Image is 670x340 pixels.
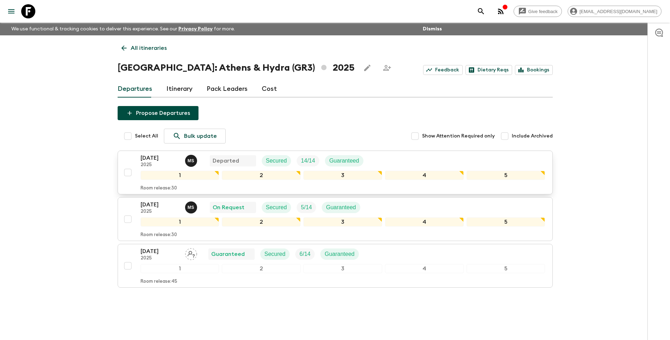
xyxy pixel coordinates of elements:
p: Guaranteed [329,157,359,165]
span: Include Archived [512,133,553,140]
p: Guaranteed [211,250,245,258]
a: Cost [262,81,277,98]
button: [DATE]2025Magda SotiriadisOn RequestSecuredTrip FillGuaranteed12345Room release:30 [118,197,553,241]
p: Secured [266,203,287,212]
p: [DATE] [141,247,179,256]
span: Show Attention Required only [422,133,495,140]
p: [DATE] [141,200,179,209]
a: Privacy Policy [178,27,213,31]
div: 2 [222,264,301,273]
div: 3 [303,264,382,273]
span: Give feedback [524,9,562,14]
button: [DATE]2025Magda SotiriadisDepartedSecuredTrip FillGuaranteed12345Room release:30 [118,151,553,194]
button: Propose Departures [118,106,198,120]
a: Give feedback [514,6,562,17]
div: 3 [303,171,382,180]
p: On Request [213,203,244,212]
button: MS [185,201,198,213]
div: Trip Fill [295,248,315,260]
div: Secured [260,248,290,260]
p: Departed [213,157,239,165]
p: Secured [265,250,286,258]
p: 2025 [141,162,179,168]
a: All itineraries [118,41,171,55]
div: Trip Fill [297,202,316,213]
p: 2025 [141,256,179,261]
div: [EMAIL_ADDRESS][DOMAIN_NAME] [568,6,662,17]
p: We use functional & tracking cookies to deliver this experience. See our for more. [8,23,238,35]
div: 4 [385,217,464,227]
span: [EMAIL_ADDRESS][DOMAIN_NAME] [576,9,661,14]
button: menu [4,4,18,18]
button: Dismiss [421,24,444,34]
a: Dietary Reqs [466,65,512,75]
div: 5 [467,217,545,227]
a: Itinerary [166,81,192,98]
div: 1 [141,217,219,227]
a: Feedback [423,65,463,75]
span: Assign pack leader [185,250,197,256]
div: 4 [385,264,464,273]
p: 2025 [141,209,179,215]
div: Trip Fill [297,155,319,166]
div: Secured [262,155,291,166]
p: Guaranteed [325,250,355,258]
h1: [GEOGRAPHIC_DATA]: Athens & Hydra (GR3) 2025 [118,61,355,75]
p: [DATE] [141,154,179,162]
p: Guaranteed [326,203,356,212]
p: 6 / 14 [300,250,310,258]
div: 5 [467,264,545,273]
p: All itineraries [131,44,167,52]
a: Pack Leaders [207,81,248,98]
button: [DATE]2025Assign pack leaderGuaranteedSecuredTrip FillGuaranteed12345Room release:45 [118,244,553,288]
span: Share this itinerary [380,61,394,75]
a: Bulk update [164,129,226,143]
div: 5 [467,171,545,180]
div: 1 [141,264,219,273]
div: 2 [222,171,301,180]
p: Room release: 30 [141,232,177,238]
div: 1 [141,171,219,180]
button: search adventures [474,4,488,18]
p: M S [188,205,194,210]
div: 3 [303,217,382,227]
p: 14 / 14 [301,157,315,165]
p: Room release: 45 [141,279,177,285]
span: Select All [135,133,158,140]
div: Secured [262,202,291,213]
div: 2 [222,217,301,227]
div: 4 [385,171,464,180]
p: Secured [266,157,287,165]
span: Magda Sotiriadis [185,157,198,163]
p: 5 / 14 [301,203,312,212]
span: Magda Sotiriadis [185,204,198,209]
a: Bookings [515,65,553,75]
p: Room release: 30 [141,186,177,191]
a: Departures [118,81,152,98]
button: Edit this itinerary [360,61,374,75]
p: Bulk update [184,132,217,140]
